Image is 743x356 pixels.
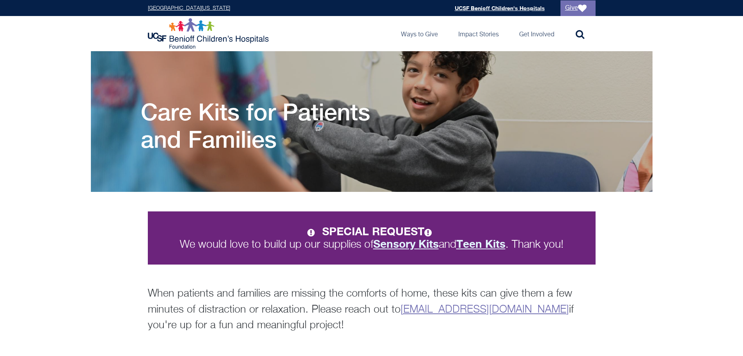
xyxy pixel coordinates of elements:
[148,5,230,11] a: [GEOGRAPHIC_DATA][US_STATE]
[373,237,439,250] strong: Sensory Kits
[395,16,444,51] a: Ways to Give
[455,5,545,11] a: UCSF Benioff Children's Hospitals
[162,225,582,250] p: We would love to build up our supplies of and . Thank you!
[401,304,569,315] a: [EMAIL_ADDRESS][DOMAIN_NAME]
[456,237,505,250] strong: Teen Kits
[148,286,596,334] p: When patients and families are missing the comforts of home, these kits can give them a few minut...
[513,16,560,51] a: Get Involved
[322,225,436,238] strong: SPECIAL REQUEST
[456,239,505,250] a: Teen Kits
[560,0,596,16] a: Give
[452,16,505,51] a: Impact Stories
[373,239,439,250] a: Sensory Kits
[141,98,406,153] h1: Care Kits for Patients and Families
[148,18,271,49] img: Logo for UCSF Benioff Children's Hospitals Foundation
